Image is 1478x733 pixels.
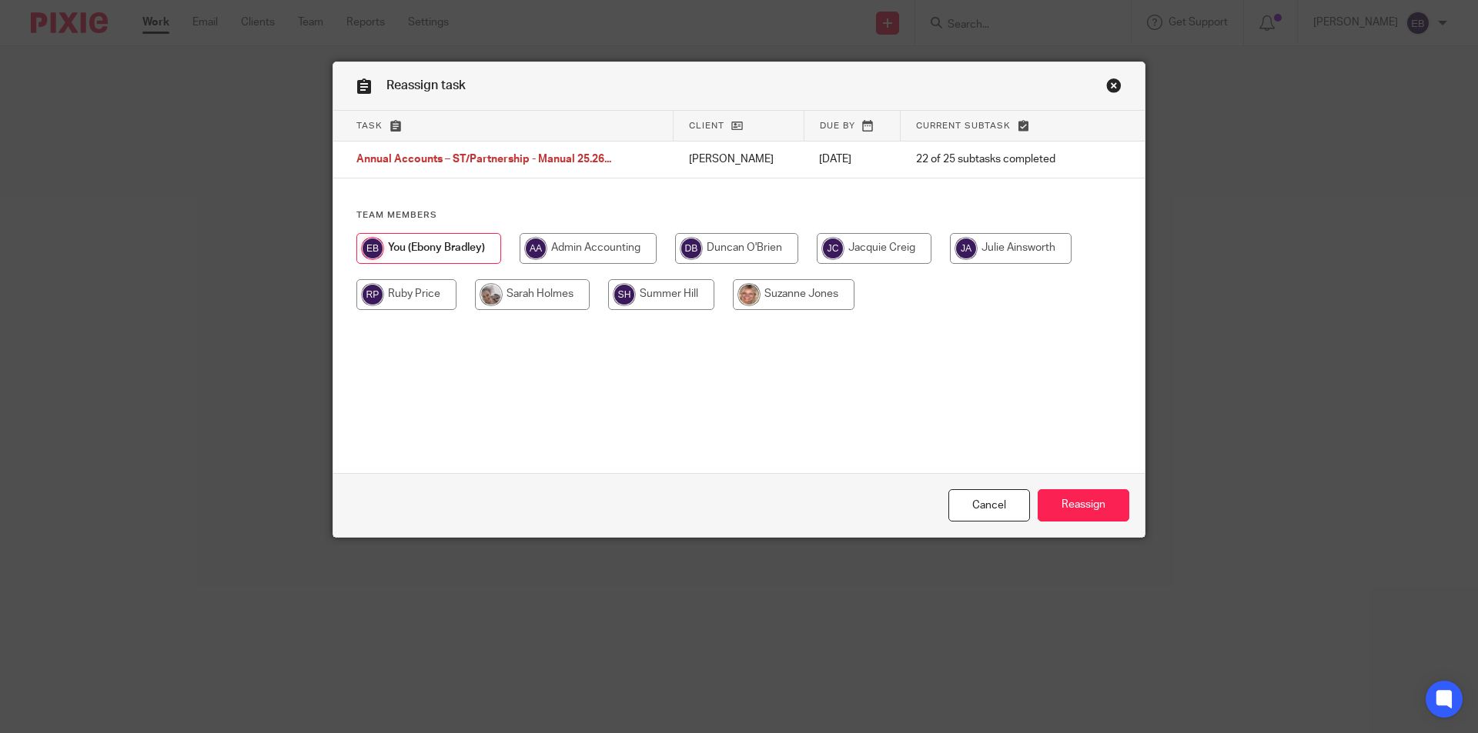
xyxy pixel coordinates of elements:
td: 22 of 25 subtasks completed [901,142,1093,178]
a: Close this dialog window [1106,78,1122,98]
span: Client [689,122,724,130]
span: Task [356,122,383,130]
p: [PERSON_NAME] [689,152,788,167]
h4: Team members [356,209,1122,222]
span: Reassign task [386,79,466,92]
a: Close this dialog window [948,489,1030,522]
p: [DATE] [819,152,884,167]
span: Annual Accounts – ST/Partnership - Manual 25.26... [356,155,611,165]
span: Due by [820,122,855,130]
span: Current subtask [916,122,1011,130]
input: Reassign [1038,489,1129,522]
